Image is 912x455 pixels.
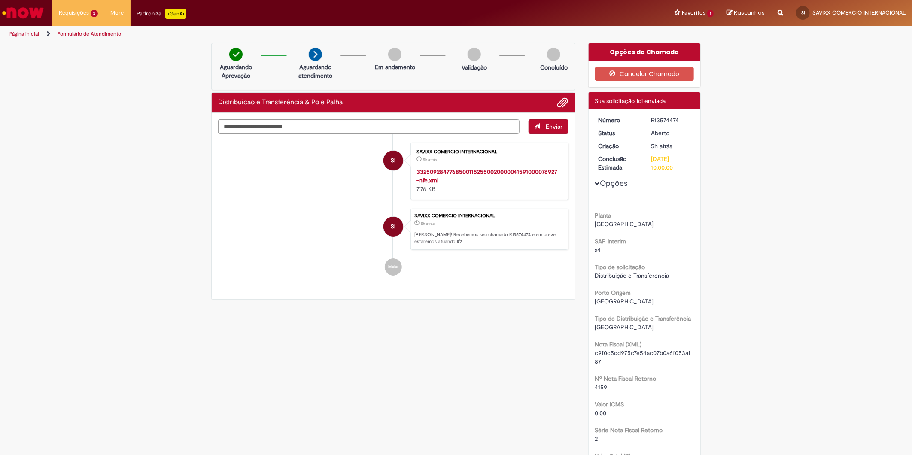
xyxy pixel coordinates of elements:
[651,142,691,150] div: 29/09/2025 02:22:33
[421,221,435,226] time: 29/09/2025 02:22:33
[595,315,691,322] b: Tipo de Distribuição e Transferência
[595,67,694,81] button: Cancelar Chamado
[423,157,437,162] time: 29/09/2025 02:13:02
[592,155,645,172] dt: Conclusão Estimada
[651,116,691,124] div: R13574474
[58,30,121,37] a: Formulário de Atendimento
[651,142,672,150] time: 29/09/2025 02:22:33
[592,116,645,124] dt: Número
[595,246,601,254] span: s4
[595,435,598,443] span: 2
[215,63,257,80] p: Aguardando Aprovação
[651,142,672,150] span: 5h atrás
[547,48,560,61] img: img-circle-grey.png
[9,30,39,37] a: Página inicial
[375,63,415,71] p: Em andamento
[59,9,89,17] span: Requisições
[218,119,520,134] textarea: Digite sua mensagem aqui...
[414,213,564,218] div: SAVIXX COMERCIO INTERNACIONAL
[111,9,124,17] span: More
[801,10,805,15] span: SI
[595,297,654,305] span: [GEOGRAPHIC_DATA]
[589,43,701,61] div: Opções do Chamado
[218,134,568,284] ul: Histórico de tíquete
[595,272,669,279] span: Distribuição e Transferencia
[595,212,611,219] b: Planta
[595,383,608,391] span: 4159
[651,129,691,137] div: Aberto
[462,63,487,72] p: Validação
[1,4,45,21] img: ServiceNow
[383,151,403,170] div: SAVIXX COMERCIO INTERNACIONAL
[540,63,568,72] p: Concluído
[682,9,705,17] span: Favoritos
[595,289,631,297] b: Porto Origem
[388,48,401,61] img: img-circle-grey.png
[229,48,243,61] img: check-circle-green.png
[595,263,645,271] b: Tipo de solicitação
[218,209,568,250] li: SAVIXX COMERCIO INTERNACIONAL
[727,9,765,17] a: Rascunhos
[218,99,343,106] h2: Distribuicão e Transferência & Pó e Palha Histórico de tíquete
[295,63,336,80] p: Aguardando atendimento
[383,217,403,237] div: SAVIXX COMERCIO INTERNACIONAL
[595,340,642,348] b: Nota Fiscal (XML)
[595,220,654,228] span: [GEOGRAPHIC_DATA]
[165,9,186,19] p: +GenAi
[546,123,563,130] span: Enviar
[416,167,559,193] div: 7.76 KB
[529,119,568,134] button: Enviar
[421,221,435,226] span: 5h atrás
[592,129,645,137] dt: Status
[595,426,663,434] b: Série Nota Fiscal Retorno
[423,157,437,162] span: 5h atrás
[734,9,765,17] span: Rascunhos
[391,150,395,171] span: SI
[651,155,691,172] div: [DATE] 10:00:00
[309,48,322,61] img: arrow-next.png
[595,400,624,408] b: Valor ICMS
[416,149,559,155] div: SAVIXX COMERCIO INTERNACIONAL
[6,26,602,42] ul: Trilhas de página
[468,48,481,61] img: img-circle-grey.png
[416,168,558,184] a: 33250928477685001152550020000041591000076927-nfe.xml
[595,323,654,331] span: [GEOGRAPHIC_DATA]
[595,237,626,245] b: SAP Interim
[91,10,98,17] span: 2
[414,231,564,245] p: [PERSON_NAME]! Recebemos seu chamado R13574474 e em breve estaremos atuando.
[595,375,657,382] b: Nº Nota Fiscal Retorno
[137,9,186,19] div: Padroniza
[812,9,906,16] span: SAVIXX COMERCIO INTERNACIONAL
[707,10,714,17] span: 1
[592,142,645,150] dt: Criação
[595,349,691,365] span: c9f0c5dd975c7e54ac07b0a6f053af87
[595,97,666,105] span: Sua solicitação foi enviada
[391,216,395,237] span: SI
[557,97,568,108] button: Adicionar anexos
[595,409,607,417] span: 0.00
